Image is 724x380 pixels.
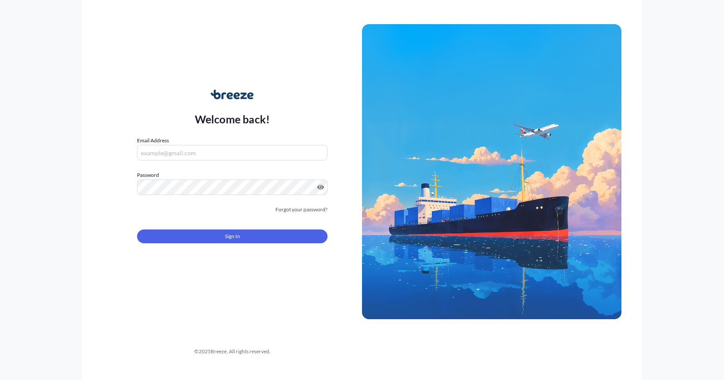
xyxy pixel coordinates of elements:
[225,232,240,241] span: Sign In
[275,205,328,214] a: Forgot your password?
[137,145,328,160] input: example@gmail.com
[195,112,270,126] p: Welcome back!
[103,347,362,356] div: © 2025 Breeze. All rights reserved.
[137,229,328,243] button: Sign In
[137,171,328,179] label: Password
[317,184,324,191] button: Show password
[137,136,169,145] label: Email Address
[362,24,621,319] img: Ship illustration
